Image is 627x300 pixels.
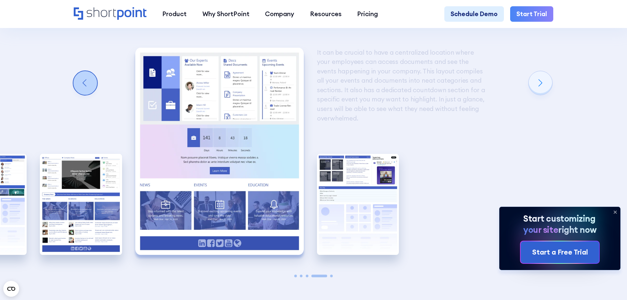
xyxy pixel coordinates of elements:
[317,154,399,255] img: Internal SharePoint site example for knowledge base
[74,7,146,21] a: Home
[40,154,122,255] div: 3 / 5
[532,247,588,258] div: Start a Free Trial
[257,6,302,22] a: Company
[3,281,19,297] button: Open CMP widget
[306,275,308,277] span: Go to slide 3
[357,9,378,19] div: Pricing
[317,48,485,123] p: It can be crucial to have a centralized location where your employees can access documents and se...
[529,71,552,95] div: Next slide
[294,275,297,277] span: Go to slide 1
[40,154,122,255] img: SharePoint Communication site example for news
[311,275,327,277] span: Go to slide 4
[444,6,504,22] a: Schedule Demo
[73,71,97,95] div: Previous slide
[162,9,187,19] div: Product
[135,48,304,255] div: 4 / 5
[594,268,627,300] iframe: Chat Widget
[350,6,386,22] a: Pricing
[195,6,257,22] a: Why ShortPoint
[154,6,195,22] a: Product
[300,275,302,277] span: Go to slide 2
[330,275,333,277] span: Go to slide 5
[135,48,304,255] img: HR SharePoint site example for documents
[317,154,399,255] div: 5 / 5
[310,9,342,19] div: Resources
[302,6,350,22] a: Resources
[510,6,553,22] a: Start Trial
[202,9,249,19] div: Why ShortPoint
[521,241,599,263] a: Start a Free Trial
[265,9,294,19] div: Company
